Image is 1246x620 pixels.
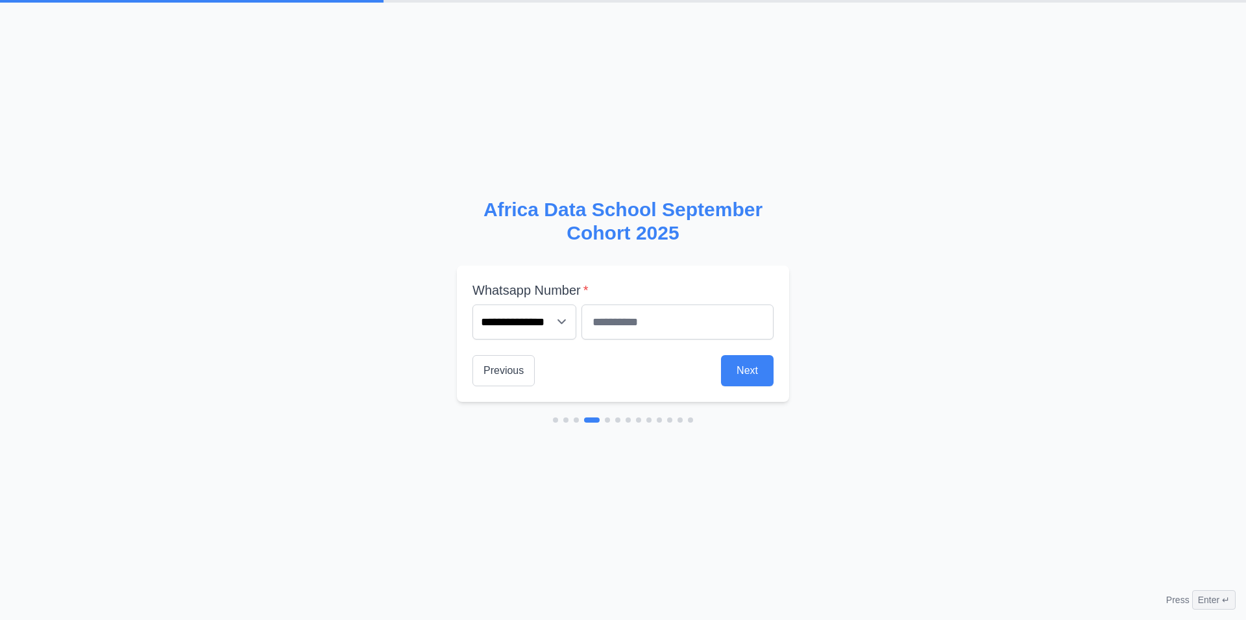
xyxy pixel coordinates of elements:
button: Next [721,355,774,386]
h2: Africa Data School September Cohort 2025 [457,198,789,245]
button: Previous [472,355,535,386]
div: Press [1166,590,1236,610]
span: Enter ↵ [1192,590,1236,610]
label: Whatsapp Number [472,281,774,299]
